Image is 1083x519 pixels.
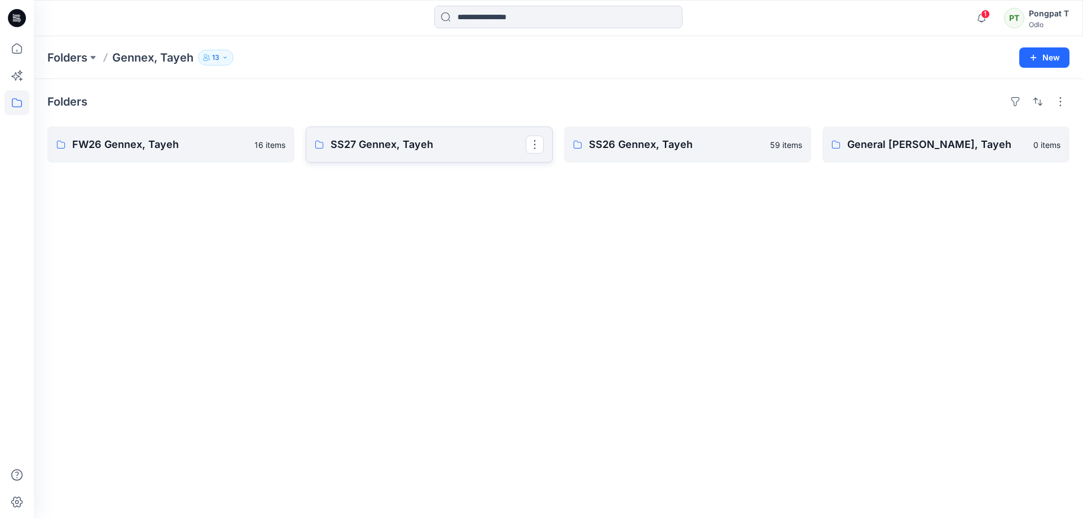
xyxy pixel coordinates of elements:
[47,127,294,163] a: FW26 Gennex, Tayeh16 items
[847,137,1027,152] p: General [PERSON_NAME], Tayeh
[1004,8,1024,28] div: PT
[822,127,1069,163] a: General [PERSON_NAME], Tayeh0 items
[770,139,802,151] p: 59 items
[981,10,990,19] span: 1
[72,137,248,152] p: FW26 Gennex, Tayeh
[1033,139,1060,151] p: 0 items
[47,50,87,66] a: Folders
[331,137,526,152] p: SS27 Gennex, Tayeh
[212,51,219,64] p: 13
[589,137,763,152] p: SS26 Gennex, Tayeh
[1029,7,1069,20] div: Pongpat T
[306,127,553,163] a: SS27 Gennex, Tayeh
[47,95,87,108] h4: Folders
[1019,47,1069,68] button: New
[254,139,285,151] p: 16 items
[112,50,193,66] p: Gennex, Tayeh
[1029,20,1069,29] div: Odlo
[198,50,234,66] button: 13
[564,127,811,163] a: SS26 Gennex, Tayeh59 items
